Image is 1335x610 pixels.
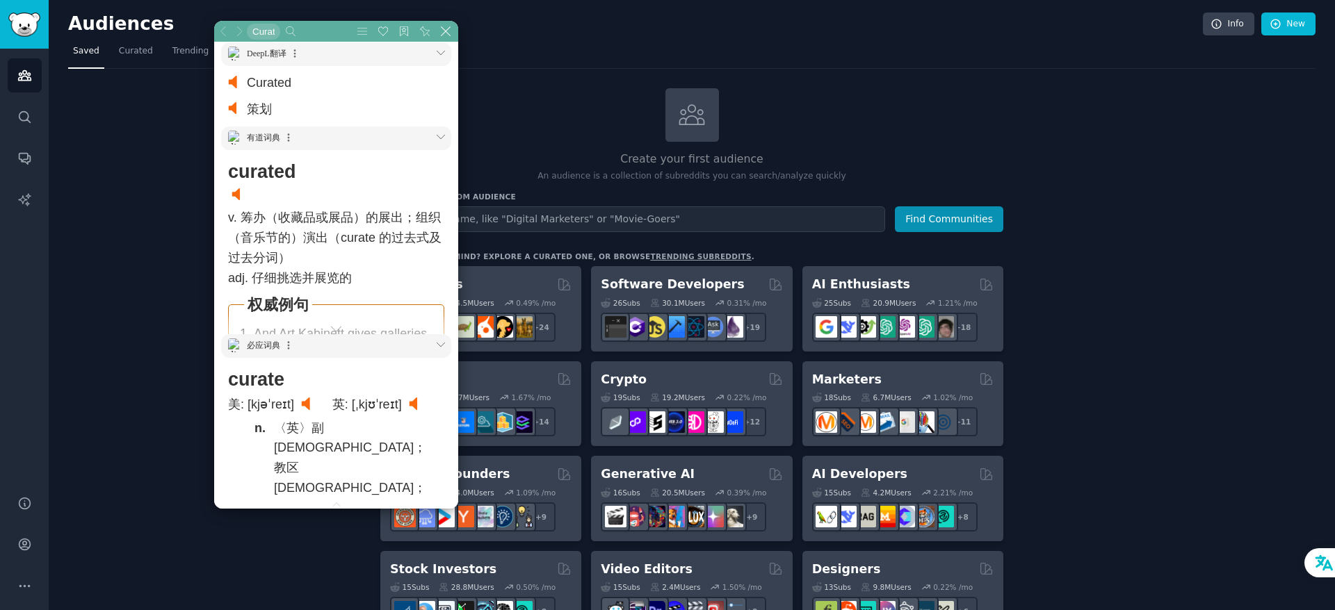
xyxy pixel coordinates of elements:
[601,276,744,293] h2: Software Developers
[650,582,701,592] div: 2.4M Users
[472,316,494,338] img: cockatiel
[835,316,857,338] img: DeepSeek
[933,393,973,402] div: 1.02 % /mo
[644,316,665,338] img: learnjavascript
[722,316,743,338] img: elixir
[861,488,912,497] div: 4.2M Users
[433,506,455,527] img: startup
[511,316,533,338] img: dogbreed
[812,465,907,483] h2: AI Developers
[727,298,767,308] div: 0.31 % /mo
[601,561,693,578] h2: Video Editors
[601,393,640,402] div: 19 Sub s
[68,40,104,69] a: Saved
[601,371,647,388] h2: Crypto
[812,298,851,308] div: 25 Sub s
[874,316,896,338] img: chatgpt_promptDesign
[644,506,665,527] img: deepdream
[8,13,40,37] img: GummySearch logo
[855,506,876,527] img: Rag
[1261,13,1316,36] a: New
[861,582,912,592] div: 9.8M Users
[526,313,556,342] div: + 24
[812,276,910,293] h2: AI Enthusiasts
[948,313,978,342] div: + 18
[650,252,751,261] a: trending subreddits
[737,313,766,342] div: + 19
[601,488,640,497] div: 16 Sub s
[702,506,724,527] img: starryai
[938,298,978,308] div: 1.21 % /mo
[874,506,896,527] img: MistralAI
[168,40,213,69] a: Trending
[812,582,851,592] div: 13 Sub s
[68,13,1203,35] h2: Audiences
[453,506,474,527] img: ycombinator
[624,316,646,338] img: csharp
[380,252,754,261] div: No audience in mind? Explore a curated one, or browse .
[624,411,646,433] img: 0xPolygon
[932,506,954,527] img: AIDevelopersSociety
[948,407,978,436] div: + 11
[727,393,767,402] div: 0.22 % /mo
[605,316,626,338] img: software
[650,488,705,497] div: 20.5M Users
[414,506,435,527] img: SaaS
[650,298,705,308] div: 30.1M Users
[390,561,496,578] h2: Stock Investors
[453,411,474,433] img: DevOpsLinks
[624,506,646,527] img: dalle2
[812,393,851,402] div: 18 Sub s
[380,206,885,232] input: Pick a short name, like "Digital Marketers" or "Movie-Goers"
[816,316,837,338] img: GoogleGeminiAI
[114,40,158,69] a: Curated
[893,411,915,433] img: googleads
[511,506,533,527] img: growmybusiness
[893,506,915,527] img: OpenSourceAI
[172,45,209,58] span: Trending
[511,411,533,433] img: PlatformEngineers
[683,316,704,338] img: reactnative
[913,411,934,433] img: MarketingResearch
[516,582,556,592] div: 0.50 % /mo
[526,407,556,436] div: + 14
[380,192,1003,201] h3: Name your custom audience
[722,411,743,433] img: defi_
[439,393,489,402] div: 1.7M Users
[472,506,494,527] img: indiehackers
[861,298,916,308] div: 20.9M Users
[644,411,665,433] img: ethstaker
[439,298,494,308] div: 24.5M Users
[835,411,857,433] img: bigseo
[601,582,640,592] div: 15 Sub s
[683,506,704,527] img: FluxAI
[492,316,513,338] img: PetAdvice
[683,411,704,433] img: defiblockchain
[933,488,973,497] div: 2.21 % /mo
[702,411,724,433] img: CryptoNews
[812,488,851,497] div: 15 Sub s
[722,582,762,592] div: 1.50 % /mo
[605,411,626,433] img: ethfinance
[874,411,896,433] img: Emailmarketing
[816,411,837,433] img: content_marketing
[394,506,416,527] img: EntrepreneurRideAlong
[512,393,551,402] div: 1.67 % /mo
[390,582,429,592] div: 15 Sub s
[663,506,685,527] img: sdforall
[893,316,915,338] img: OpenAIDev
[861,393,912,402] div: 6.7M Users
[516,488,556,497] div: 1.09 % /mo
[601,465,695,483] h2: Generative AI
[932,411,954,433] img: OnlineMarketing
[119,45,153,58] span: Curated
[73,45,99,58] span: Saved
[933,582,973,592] div: 0.22 % /mo
[913,506,934,527] img: llmops
[663,411,685,433] img: web3
[492,411,513,433] img: aws_cdk
[812,561,881,578] h2: Designers
[855,411,876,433] img: AskMarketing
[439,488,494,497] div: 14.0M Users
[601,298,640,308] div: 26 Sub s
